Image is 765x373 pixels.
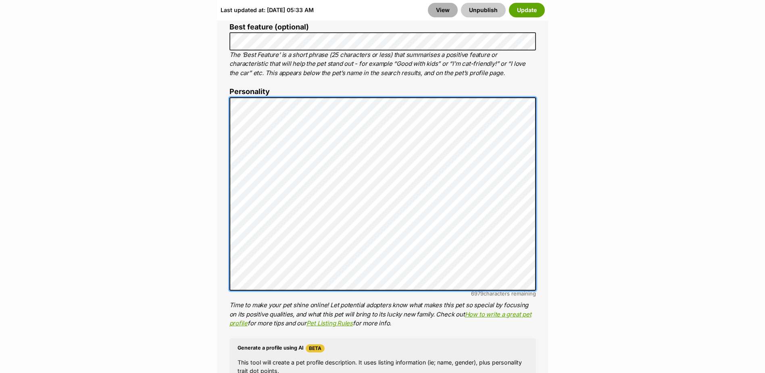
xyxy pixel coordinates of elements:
p: The ‘Best Feature’ is a short phrase (25 characters or less) that summarises a positive feature o... [229,50,536,78]
p: Time to make your pet shine online! Let potential adopters know what makes this pet so special by... [229,301,536,328]
label: Personality [229,88,536,96]
a: How to write a great pet profile [229,310,532,327]
a: View [428,3,458,17]
h4: Generate a profile using AI [238,344,528,352]
button: Update [509,3,545,17]
label: Best feature (optional) [229,23,536,31]
span: Beta [306,344,325,352]
div: Last updated at: [DATE] 05:33 AM [221,3,314,17]
button: Unpublish [461,3,506,17]
div: characters remaining [229,291,536,297]
a: Pet Listing Rules [306,319,353,327]
span: 6979 [471,290,484,297]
